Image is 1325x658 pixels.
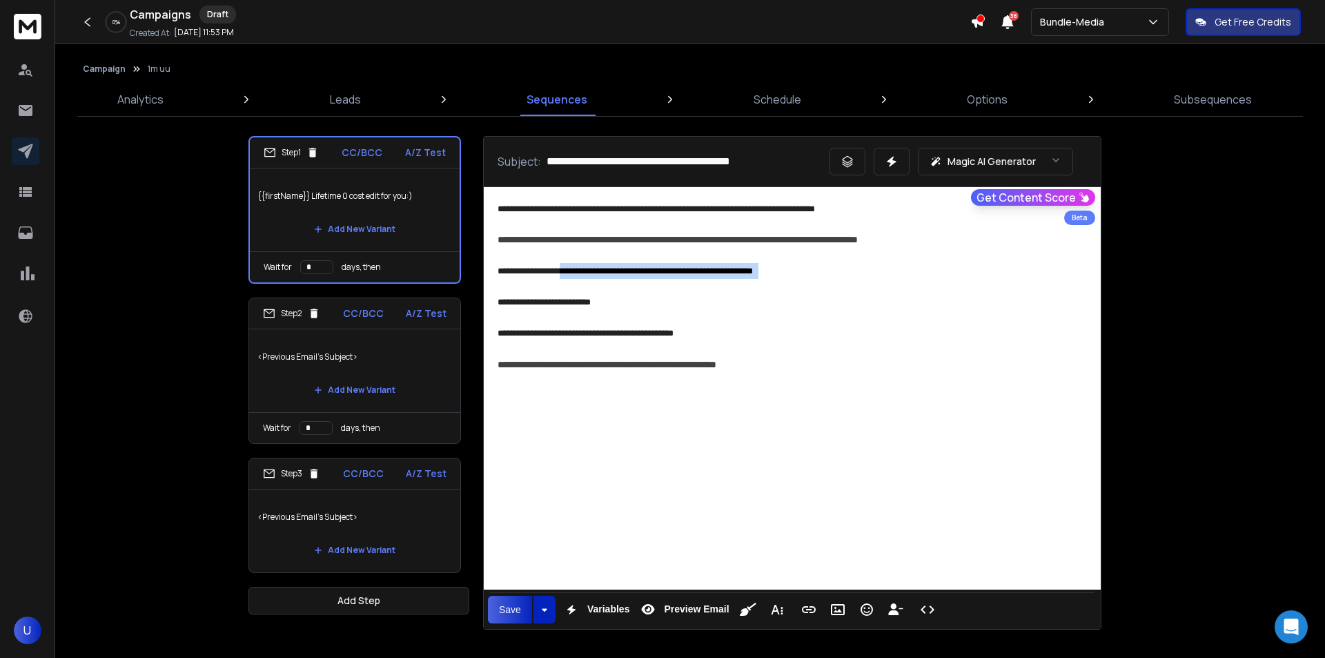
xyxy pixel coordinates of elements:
[558,596,633,623] button: Variables
[130,6,191,23] h1: Campaigns
[174,27,234,38] p: [DATE] 11:53 PM
[343,307,384,320] p: CC/BCC
[1174,91,1252,108] p: Subsequences
[322,83,369,116] a: Leads
[918,148,1073,175] button: Magic AI Generator
[330,91,361,108] p: Leads
[341,423,380,434] p: days, then
[1166,83,1260,116] a: Subsequences
[303,215,406,243] button: Add New Variant
[14,617,41,644] button: U
[971,189,1095,206] button: Get Content Score
[1275,610,1308,644] div: Open Intercom Messenger
[635,596,732,623] button: Preview Email
[258,177,451,215] p: {{firstName}} Lifetime 0 cost edit for you:)
[661,603,732,615] span: Preview Email
[257,498,452,536] p: <Previous Email's Subject>
[883,596,909,623] button: Insert Unsubscribe Link
[406,307,446,320] p: A/Z Test
[263,467,320,480] div: Step 3
[248,298,461,444] li: Step2CC/BCCA/Z Test<Previous Email's Subject>Add New VariantWait fordays, then
[264,146,319,159] div: Step 1
[83,64,126,75] button: Campaign
[343,467,384,481] p: CC/BCC
[488,596,532,623] button: Save
[112,18,120,26] p: 0 %
[527,91,587,108] p: Sequences
[959,83,1016,116] a: Options
[303,536,406,564] button: Add New Variant
[303,376,406,404] button: Add New Variant
[735,596,761,623] button: Clean HTML
[248,587,469,615] button: Add Step
[148,64,170,75] p: 1m uu
[263,307,320,320] div: Step 2
[264,262,292,273] p: Wait for
[248,458,461,573] li: Step3CC/BCCA/Z Test<Previous Email's Subject>Add New Variant
[109,83,172,116] a: Analytics
[745,83,809,116] a: Schedule
[405,146,446,159] p: A/Z Test
[796,596,822,623] button: Insert Link (Ctrl+K)
[948,155,1036,168] p: Magic AI Generator
[117,91,164,108] p: Analytics
[825,596,851,623] button: Insert Image (Ctrl+P)
[1040,15,1110,29] p: Bundle-Media
[130,28,171,39] p: Created At:
[406,467,446,481] p: A/Z Test
[754,91,801,108] p: Schedule
[585,603,633,615] span: Variables
[518,83,596,116] a: Sequences
[498,153,541,170] p: Subject:
[764,596,790,623] button: More Text
[1064,211,1095,225] div: Beta
[967,91,1008,108] p: Options
[1009,11,1019,21] span: 38
[1215,15,1291,29] p: Get Free Credits
[263,423,291,434] p: Wait for
[199,6,236,23] div: Draft
[248,136,461,284] li: Step1CC/BCCA/Z Test{{firstName}} Lifetime 0 cost edit for you:)Add New VariantWait fordays, then
[914,596,941,623] button: Code View
[257,338,452,376] p: <Previous Email's Subject>
[854,596,880,623] button: Emoticons
[1186,8,1301,36] button: Get Free Credits
[342,146,382,159] p: CC/BCC
[342,262,381,273] p: days, then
